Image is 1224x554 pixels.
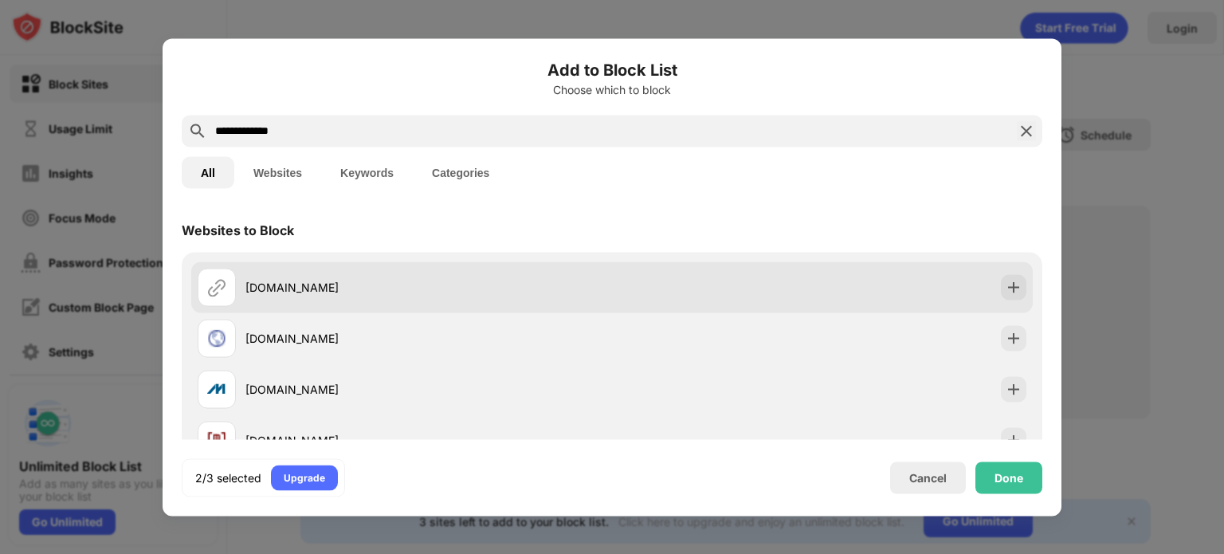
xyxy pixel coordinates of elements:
div: Websites to Block [182,222,294,238]
img: favicons [207,430,226,450]
div: Cancel [909,471,947,485]
img: favicons [207,328,226,348]
img: search-close [1017,121,1036,140]
div: 2/3 selected [195,470,261,485]
button: Keywords [321,156,413,188]
div: Done [994,471,1023,484]
img: url.svg [207,277,226,297]
button: Categories [413,156,508,188]
button: Websites [234,156,321,188]
img: search.svg [188,121,207,140]
div: [DOMAIN_NAME] [245,279,612,296]
img: favicons [207,379,226,399]
div: Choose which to block [182,83,1042,96]
div: [DOMAIN_NAME] [245,432,612,449]
div: Upgrade [284,470,325,485]
button: All [182,156,234,188]
h6: Add to Block List [182,57,1042,81]
div: [DOMAIN_NAME] [245,330,612,347]
div: [DOMAIN_NAME] [245,381,612,398]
